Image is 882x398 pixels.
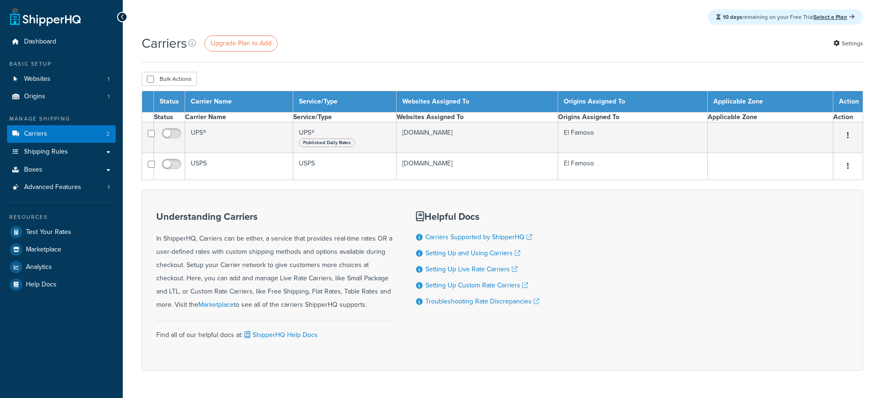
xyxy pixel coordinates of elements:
[558,112,707,122] th: Origins Assigned To
[24,130,47,138] span: Carriers
[397,91,558,112] th: Websites Assigned To
[24,166,42,174] span: Boxes
[7,213,116,221] div: Resources
[108,183,110,191] span: 1
[558,91,707,112] th: Origins Assigned To
[833,91,863,112] th: Action
[154,112,185,122] th: Status
[108,93,110,101] span: 1
[293,112,397,122] th: Service/Type
[156,211,392,311] div: In ShipperHQ, Carriers can be either, a service that provides real-time rates OR a user-defined r...
[108,75,110,83] span: 1
[24,93,45,101] span: Origins
[293,91,397,112] th: Service/Type
[7,143,116,161] a: Shipping Rules
[142,72,197,86] button: Bulk Actions
[211,38,271,48] span: Upgrade Plan to Add
[10,7,81,26] a: ShipperHQ Home
[425,248,520,258] a: Setting Up and Using Carriers
[397,153,558,180] td: [DOMAIN_NAME]
[425,280,528,290] a: Setting Up Custom Rate Carriers
[7,179,116,196] a: Advanced Features 1
[7,88,116,105] a: Origins 1
[708,9,863,25] div: remaining on your Free Trial
[26,263,52,271] span: Analytics
[7,33,116,51] a: Dashboard
[707,91,833,112] th: Applicable Zone
[185,122,293,153] td: UPS®
[24,148,68,156] span: Shipping Rules
[7,88,116,105] li: Origins
[833,37,863,50] a: Settings
[7,179,116,196] li: Advanced Features
[106,130,110,138] span: 2
[7,125,116,143] a: Carriers 2
[156,211,392,222] h3: Understanding Carriers
[24,183,81,191] span: Advanced Features
[558,122,707,153] td: El Famoso
[7,161,116,179] a: Boxes
[397,112,558,122] th: Websites Assigned To
[198,300,234,310] a: Marketplace
[7,60,116,68] div: Basic Setup
[7,125,116,143] li: Carriers
[425,296,539,306] a: Troubleshooting Rate Discrepancies
[723,13,742,21] strong: 10 days
[7,224,116,241] a: Test Your Rates
[7,115,116,123] div: Manage Shipping
[293,153,397,180] td: USPS
[154,91,185,112] th: Status
[425,232,532,242] a: Carriers Supported by ShipperHQ
[7,276,116,293] a: Help Docs
[7,70,116,88] li: Websites
[26,246,61,254] span: Marketplace
[7,70,116,88] a: Websites 1
[185,153,293,180] td: USPS
[416,211,539,222] h3: Helpful Docs
[26,228,71,236] span: Test Your Rates
[833,112,863,122] th: Action
[293,122,397,153] td: UPS®
[204,35,278,52] a: Upgrade Plan to Add
[185,91,293,112] th: Carrier Name
[156,321,392,342] div: Find all of our helpful docs at:
[558,153,707,180] td: El Famoso
[397,122,558,153] td: [DOMAIN_NAME]
[425,264,517,274] a: Setting Up Live Rate Carriers
[814,13,855,21] a: Select a Plan
[243,330,318,340] a: ShipperHQ Help Docs
[24,75,51,83] span: Websites
[7,259,116,276] a: Analytics
[707,112,833,122] th: Applicable Zone
[142,34,187,52] h1: Carriers
[24,38,56,46] span: Dashboard
[185,112,293,122] th: Carrier Name
[26,281,57,289] span: Help Docs
[7,241,116,258] a: Marketplace
[299,138,355,147] span: Published Daily Rates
